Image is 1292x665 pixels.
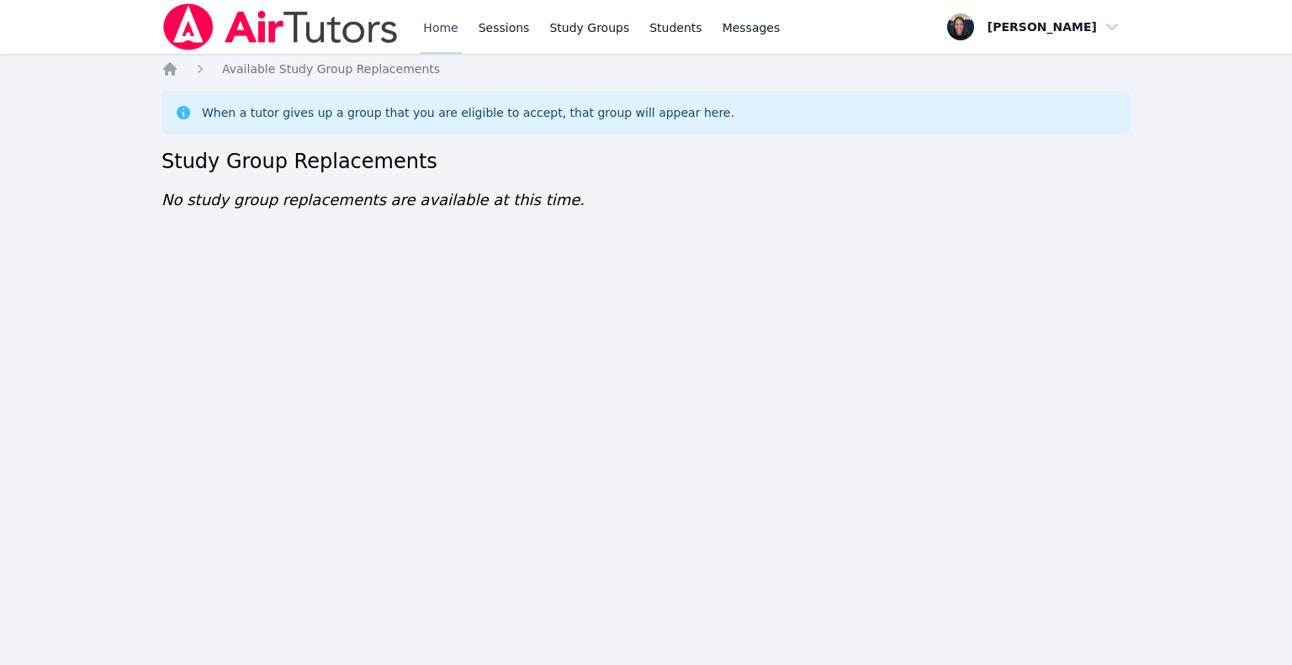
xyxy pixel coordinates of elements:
[723,19,781,36] span: Messages
[222,61,440,77] a: Available Study Group Replacements
[202,104,734,121] div: When a tutor gives up a group that you are eligible to accept, that group will appear here.
[222,62,440,76] span: Available Study Group Replacements
[161,191,585,208] span: No study group replacements are available at this time.
[161,61,1130,77] nav: Breadcrumb
[161,148,1130,175] h2: Study Group Replacements
[161,3,400,50] img: Air Tutors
